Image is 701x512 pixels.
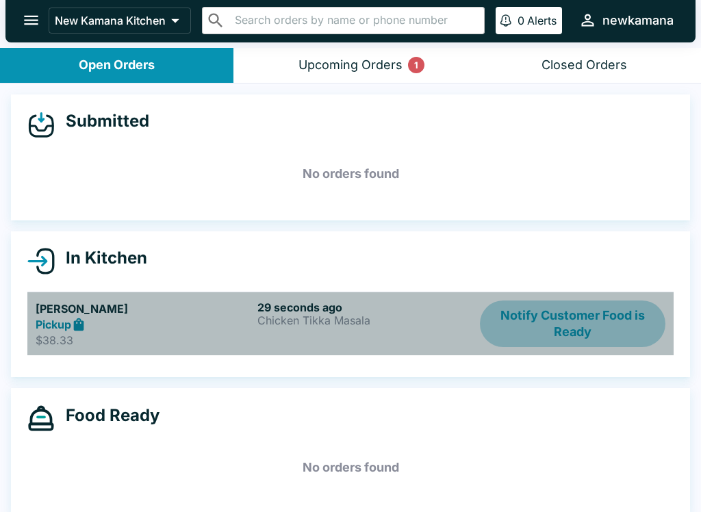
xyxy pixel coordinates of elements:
h4: Food Ready [55,405,160,426]
p: Alerts [527,14,557,27]
div: Open Orders [79,57,155,73]
h4: Submitted [55,111,149,131]
strong: Pickup [36,318,71,331]
h5: No orders found [27,149,674,199]
button: New Kamana Kitchen [49,8,191,34]
h6: 29 seconds ago [257,300,474,314]
p: 0 [518,14,524,27]
p: 1 [414,58,418,72]
button: newkamana [573,5,679,35]
a: [PERSON_NAME]Pickup$38.3329 seconds agoChicken Tikka MasalaNotify Customer Food is Ready [27,292,674,356]
button: open drawer [14,3,49,38]
p: Chicken Tikka Masala [257,314,474,327]
h5: No orders found [27,443,674,492]
p: $38.33 [36,333,252,347]
h4: In Kitchen [55,248,147,268]
input: Search orders by name or phone number [231,11,479,30]
h5: [PERSON_NAME] [36,300,252,317]
div: newkamana [602,12,674,29]
button: Notify Customer Food is Ready [480,300,665,348]
p: New Kamana Kitchen [55,14,166,27]
div: Upcoming Orders [298,57,403,73]
div: Closed Orders [541,57,627,73]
